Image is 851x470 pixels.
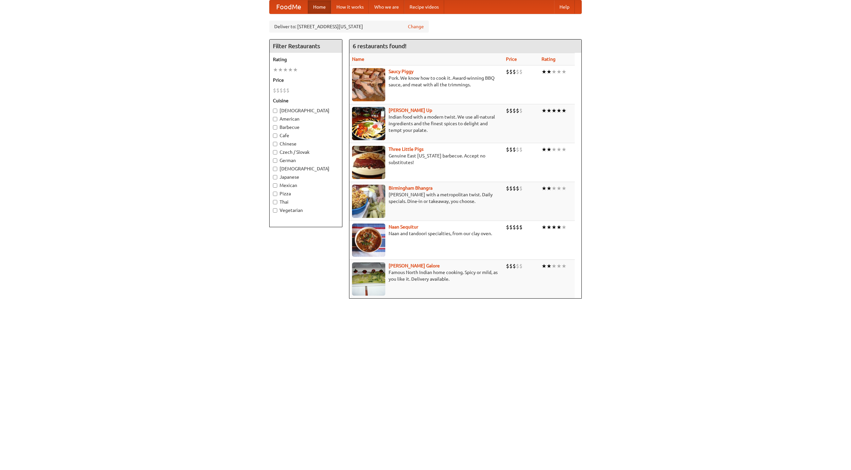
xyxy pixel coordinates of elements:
[516,107,519,114] li: $
[352,269,501,282] p: Famous North Indian home cooking. Spicy or mild, as you like it. Delivery available.
[547,107,551,114] li: ★
[519,146,523,153] li: $
[273,141,339,147] label: Chinese
[519,185,523,192] li: $
[542,68,547,75] li: ★
[547,146,551,153] li: ★
[352,146,385,179] img: littlepigs.jpg
[270,0,308,14] a: FoodMe
[369,0,404,14] a: Who we are
[506,262,509,270] li: $
[547,224,551,231] li: ★
[509,262,513,270] li: $
[561,68,566,75] li: ★
[509,68,513,75] li: $
[273,207,339,214] label: Vegetarian
[280,87,283,94] li: $
[352,75,501,88] p: Pork. We know how to cook it. Award-winning BBQ sauce, and meat with all the trimmings.
[352,262,385,296] img: currygalore.jpg
[506,107,509,114] li: $
[273,125,277,130] input: Barbecue
[352,152,501,166] p: Genuine East [US_STATE] barbecue. Accept no substitutes!
[547,68,551,75] li: ★
[269,21,429,33] div: Deliver to: [STREET_ADDRESS][US_STATE]
[513,68,516,75] li: $
[542,262,547,270] li: ★
[506,56,517,62] a: Price
[542,146,547,153] li: ★
[278,66,283,73] li: ★
[506,224,509,231] li: $
[273,192,277,196] input: Pizza
[542,107,547,114] li: ★
[542,56,555,62] a: Rating
[352,68,385,101] img: saucy.jpg
[276,87,280,94] li: $
[389,185,432,191] b: Birmingham Bhangra
[506,185,509,192] li: $
[352,191,501,205] p: [PERSON_NAME] with a metropolitan twist. Daily specials. Dine-in or takeaway, you choose.
[516,224,519,231] li: $
[352,224,385,257] img: naansequitur.jpg
[389,263,440,268] a: [PERSON_NAME] Galore
[288,66,293,73] li: ★
[556,262,561,270] li: ★
[542,185,547,192] li: ★
[273,208,277,213] input: Vegetarian
[273,142,277,146] input: Chinese
[273,66,278,73] li: ★
[273,150,277,154] input: Czech / Slovak
[513,224,516,231] li: $
[551,185,556,192] li: ★
[389,146,424,152] a: Three Little Pigs
[519,224,523,231] li: $
[389,224,418,230] a: Naan Sequitur
[556,107,561,114] li: ★
[389,108,432,113] a: [PERSON_NAME] Up
[506,146,509,153] li: $
[509,185,513,192] li: $
[551,262,556,270] li: ★
[556,185,561,192] li: ★
[273,167,277,171] input: [DEMOGRAPHIC_DATA]
[273,97,339,104] h5: Cuisine
[273,116,339,122] label: American
[273,87,276,94] li: $
[516,146,519,153] li: $
[551,68,556,75] li: ★
[551,146,556,153] li: ★
[283,87,286,94] li: $
[273,124,339,131] label: Barbecue
[273,165,339,172] label: [DEMOGRAPHIC_DATA]
[352,107,385,140] img: curryup.jpg
[513,185,516,192] li: $
[513,146,516,153] li: $
[273,107,339,114] label: [DEMOGRAPHIC_DATA]
[273,117,277,121] input: American
[286,87,290,94] li: $
[273,77,339,83] h5: Price
[519,107,523,114] li: $
[556,68,561,75] li: ★
[509,224,513,231] li: $
[352,114,501,134] p: Indian food with a modern twist. We use all-natural ingredients and the finest spices to delight ...
[273,56,339,63] h5: Rating
[506,68,509,75] li: $
[519,68,523,75] li: $
[561,107,566,114] li: ★
[352,230,501,237] p: Naan and tandoori specialties, from our clay oven.
[273,132,339,139] label: Cafe
[283,66,288,73] li: ★
[273,109,277,113] input: [DEMOGRAPHIC_DATA]
[270,40,342,53] h4: Filter Restaurants
[273,199,339,205] label: Thai
[408,23,424,30] a: Change
[556,224,561,231] li: ★
[509,107,513,114] li: $
[561,224,566,231] li: ★
[542,224,547,231] li: ★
